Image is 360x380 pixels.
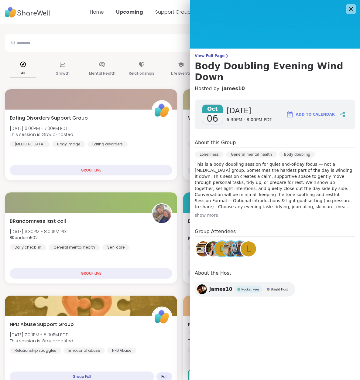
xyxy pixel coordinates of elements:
[10,114,88,122] span: Eating Disorders Support Group
[87,141,128,147] div: Eating disorders
[10,338,73,344] span: This session is Group-hosted
[63,348,105,354] div: Emotional abuse
[102,244,129,250] div: Self-care
[267,288,270,291] img: Bright Host
[188,218,272,225] span: Body Doubling Evening Wind Down
[10,70,36,77] p: All
[195,270,355,278] h4: About the Host
[89,70,115,77] p: Mental Health
[90,8,104,15] a: Home
[161,374,167,379] span: Full
[232,241,247,256] img: JoeDWhite
[196,241,211,256] img: AmberWolffWizard
[195,53,355,58] span: View Full Page
[153,204,171,223] img: BRandom502
[283,107,338,122] button: Add to Calendar
[188,244,217,250] div: Loneliness
[153,101,171,120] img: ShareWell
[195,240,212,257] a: AmberWolffWizard
[195,228,355,237] h4: Group Attendees
[188,229,246,235] span: [DATE] 6:30PM - 8:00PM PDT
[286,111,293,118] img: ShareWell Logomark
[240,240,257,257] a: L
[10,165,172,175] div: GROUP LIVE
[10,268,172,279] div: GROUP LIVE
[223,241,238,256] img: Jill_B_Gratitude
[195,282,295,297] a: james10james10Rocket PeerRocket PeerBright HostBright Host
[188,131,252,137] span: This session is Group-hosted
[10,235,38,241] b: BRandom502
[195,139,236,146] h4: About this Group
[56,70,70,77] p: Growth
[195,85,355,92] h4: Hosted by:
[155,8,193,15] a: Support Groups
[207,113,218,124] span: 06
[107,348,136,354] div: NPD Abuse
[242,287,259,292] span: Rocket Peer
[10,141,50,147] div: [MEDICAL_DATA]
[49,244,100,250] div: General mental health
[188,141,225,147] div: Body doubling
[214,240,231,257] a: d
[10,131,73,137] span: This session is Group-hosted
[202,105,223,113] span: Oct
[116,8,143,15] a: Upcoming
[171,70,191,77] p: Life Events
[10,125,73,131] span: [DATE] 6:00PM - 7:00PM PDT
[209,286,232,293] span: james10
[129,70,154,77] p: Relationships
[195,151,224,158] div: Loneliness
[188,114,289,122] span: Wind Down Quiet Body Doubling - [DATE]
[188,125,252,131] span: [DATE] 6:30PM - 8:00PM PDT
[10,229,68,235] span: [DATE] 6:30PM - 8:00PM PDT
[52,141,85,147] div: Body image
[188,235,205,241] b: james10
[188,348,239,354] div: Relationship struggles
[279,151,315,158] div: Body doubling
[271,287,288,292] span: Bright Host
[296,112,335,117] span: Add to Calendar
[188,268,351,279] div: GROUP LIVE
[195,212,355,218] div: show more
[246,243,251,255] span: L
[188,332,252,338] span: [DATE] 7:00PM - 8:00PM PDT
[206,241,221,256] img: shelleehance
[237,288,240,291] img: Rocket Peer
[195,161,355,210] p: This is a body doubling session for quiet end-of-day focus — not a [MEDICAL_DATA] group. Sometime...
[153,307,171,326] img: ShareWell
[10,244,46,250] div: Daily check-in
[197,284,207,294] img: james10
[10,332,73,338] span: [DATE] 7:00PM - 8:00PM PDT
[226,151,277,158] div: General mental health
[10,321,74,328] span: NPD Abuse Support Group
[188,165,351,175] div: GROUP LIVE
[231,240,248,257] a: JoeDWhite
[219,243,225,255] span: d
[195,61,355,83] h3: Body Doubling Evening Wind Down
[227,117,272,123] span: 6:30PM - 8:00PM PDT
[222,85,245,92] a: james10
[5,4,50,21] img: ShareWell Nav Logo
[227,106,272,116] span: [DATE]
[195,53,355,83] a: View Full PageBody Doubling Evening Wind Down
[222,240,239,257] a: Jill_B_Gratitude
[188,321,252,328] span: NPD Abuse Support Group
[10,218,66,225] span: BRandomness last call
[205,240,222,257] a: shelleehance
[188,338,252,344] span: This session is Group-hosted
[10,348,61,354] div: Relationship struggles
